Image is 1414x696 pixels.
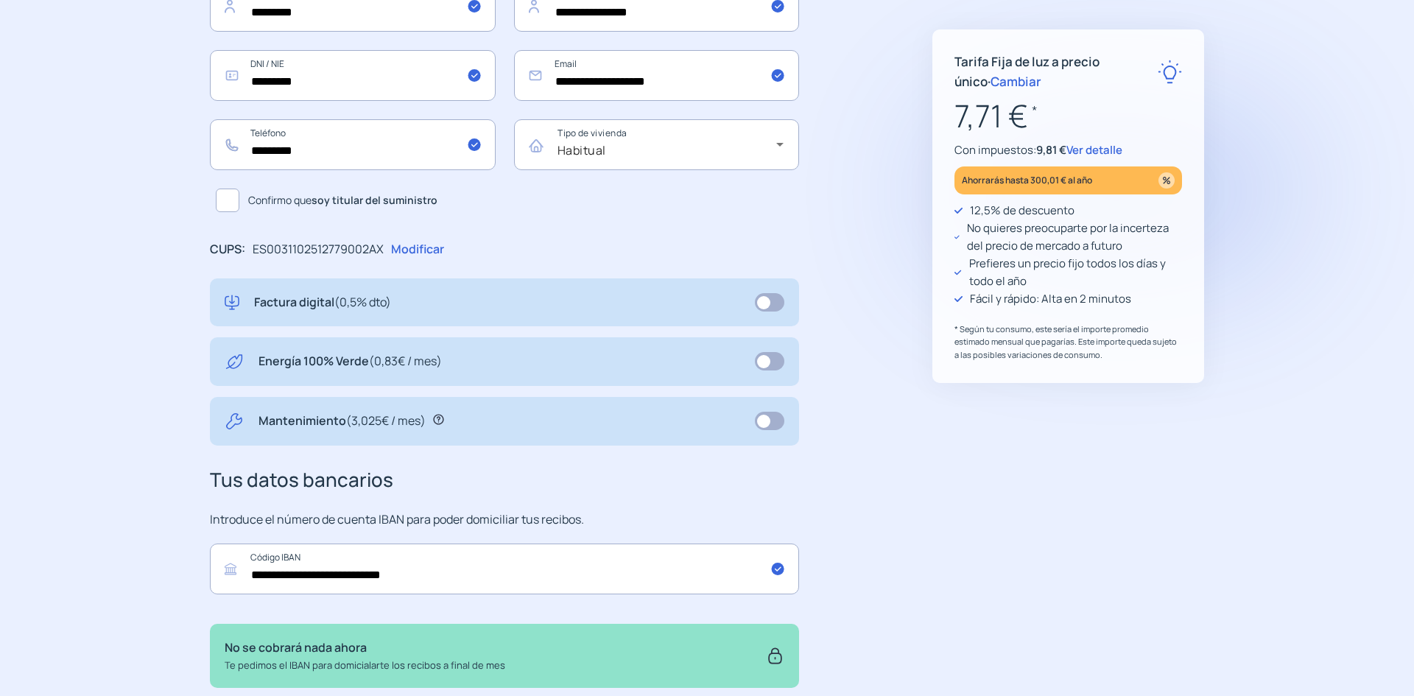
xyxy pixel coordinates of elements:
span: (0,83€ / mes) [369,353,442,369]
span: 9,81 € [1036,142,1066,158]
p: Tarifa Fija de luz a precio único · [954,52,1158,91]
b: soy titular del suministro [312,193,437,207]
p: Con impuestos: [954,141,1182,159]
span: (0,5% dto) [334,294,391,310]
span: Confirmo que [248,192,437,208]
span: Cambiar [991,73,1041,90]
p: Prefieres un precio fijo todos los días y todo el año [969,255,1182,290]
p: 7,71 € [954,91,1182,141]
mat-label: Tipo de vivienda [557,127,627,140]
span: (3,025€ / mes) [346,412,426,429]
span: Habitual [557,142,606,158]
img: rate-E.svg [1158,60,1182,84]
p: ES0031102512779002AX [253,240,384,259]
p: Energía 100% Verde [258,352,442,371]
p: CUPS: [210,240,245,259]
p: 12,5% de descuento [970,202,1074,219]
p: Mantenimiento [258,412,426,431]
p: Factura digital [254,293,391,312]
p: No se cobrará nada ahora [225,639,505,658]
p: Introduce el número de cuenta IBAN para poder domiciliar tus recibos. [210,510,799,530]
p: Modificar [391,240,444,259]
p: Fácil y rápido: Alta en 2 minutos [970,290,1131,308]
p: * Según tu consumo, este sería el importe promedio estimado mensual que pagarías. Este importe qu... [954,323,1182,362]
img: digital-invoice.svg [225,293,239,312]
p: Te pedimos el IBAN para domicialarte los recibos a final de mes [225,658,505,673]
img: energy-green.svg [225,352,244,371]
img: secure.svg [766,639,784,672]
span: Ver detalle [1066,142,1122,158]
h3: Tus datos bancarios [210,465,799,496]
p: No quieres preocuparte por la incerteza del precio de mercado a futuro [967,219,1182,255]
img: tool.svg [225,412,244,431]
img: percentage_icon.svg [1158,172,1175,189]
p: Ahorrarás hasta 300,01 € al año [962,172,1092,189]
